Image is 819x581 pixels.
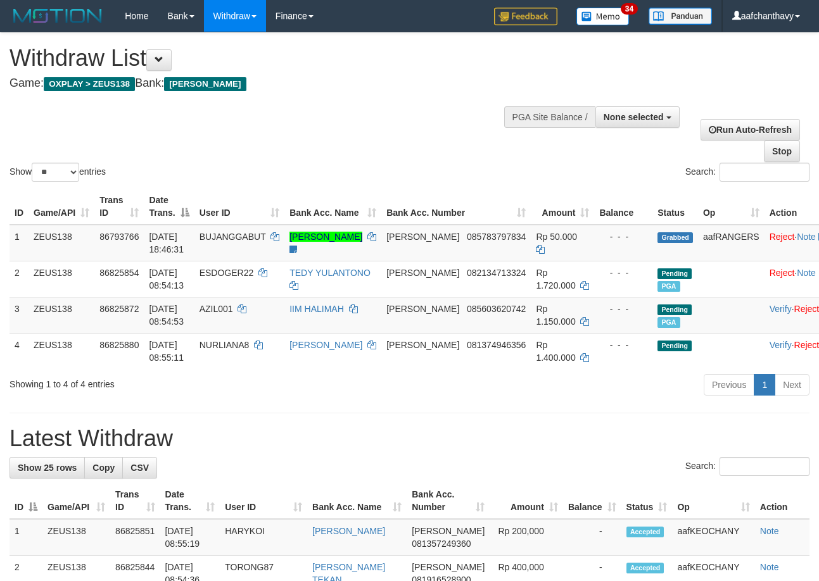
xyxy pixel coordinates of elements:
td: aafKEOCHANY [672,519,754,556]
th: Action [755,483,809,519]
th: Date Trans.: activate to sort column descending [144,189,194,225]
span: Copy 082134713324 to clipboard [467,268,526,278]
div: - - - [599,303,647,315]
td: ZEUS138 [29,225,94,261]
span: [PERSON_NAME] [386,232,459,242]
img: MOTION_logo.png [10,6,106,25]
span: NURLIANA8 [200,340,250,350]
a: Verify [770,304,792,314]
div: Showing 1 to 4 of 4 entries [10,373,332,390]
div: - - - [599,266,647,279]
td: ZEUS138 [29,333,94,369]
th: Bank Acc. Name: activate to sort column ascending [307,483,407,519]
div: - - - [599,339,647,351]
h1: Latest Withdraw [10,426,809,451]
span: [PERSON_NAME] [412,562,485,572]
th: Bank Acc. Number: activate to sort column ascending [381,189,531,225]
a: Copy [84,457,123,478]
span: Copy 081357249360 to clipboard [412,539,471,549]
span: [PERSON_NAME] [412,526,485,536]
a: 1 [754,374,775,396]
label: Search: [685,163,809,182]
span: Copy [92,463,115,473]
a: Previous [704,374,754,396]
span: Rp 50.000 [536,232,577,242]
a: TEDY YULANTONO [289,268,371,278]
h1: Withdraw List [10,46,533,71]
select: Showentries [32,163,79,182]
button: None selected [595,106,680,128]
span: 86825854 [99,268,139,278]
span: Grabbed [657,232,693,243]
span: Pending [657,268,692,279]
a: Reject [770,232,795,242]
th: Trans ID: activate to sort column ascending [94,189,144,225]
span: 86825872 [99,304,139,314]
label: Search: [685,457,809,476]
td: ZEUS138 [29,297,94,333]
th: Game/API: activate to sort column ascending [42,483,110,519]
th: Op: activate to sort column ascending [672,483,754,519]
label: Show entries [10,163,106,182]
a: Note [760,526,779,536]
td: Rp 200,000 [490,519,563,556]
div: PGA Site Balance / [504,106,595,128]
span: [PERSON_NAME] [164,77,246,91]
td: aafRANGERS [698,225,765,261]
td: 1 [10,225,29,261]
a: Show 25 rows [10,457,85,478]
span: Pending [657,304,692,315]
a: Note [797,268,816,278]
td: ZEUS138 [42,519,110,556]
a: CSV [122,457,157,478]
th: Status: activate to sort column ascending [621,483,673,519]
span: Marked by aafchomsokheang [657,317,680,328]
img: Feedback.jpg [494,8,557,25]
h4: Game: Bank: [10,77,533,90]
span: Copy 081374946356 to clipboard [467,340,526,350]
span: 86825880 [99,340,139,350]
td: 2 [10,261,29,297]
input: Search: [720,163,809,182]
th: User ID: activate to sort column ascending [194,189,285,225]
th: Balance [594,189,652,225]
th: Balance: activate to sort column ascending [563,483,621,519]
span: AZIL001 [200,304,233,314]
th: Bank Acc. Number: activate to sort column ascending [407,483,490,519]
span: None selected [604,112,664,122]
td: [DATE] 08:55:19 [160,519,220,556]
span: [PERSON_NAME] [386,268,459,278]
th: Status [652,189,698,225]
span: OXPLAY > ZEUS138 [44,77,135,91]
span: Copy 085603620742 to clipboard [467,304,526,314]
td: 1 [10,519,42,556]
th: ID: activate to sort column descending [10,483,42,519]
a: [PERSON_NAME] [312,526,385,536]
span: Marked by aafchomsokheang [657,281,680,292]
span: Show 25 rows [18,463,77,473]
span: ESDOGER22 [200,268,254,278]
span: Accepted [626,563,664,573]
a: Run Auto-Refresh [701,119,800,141]
span: CSV [130,463,149,473]
td: 86825851 [110,519,160,556]
span: Pending [657,340,692,351]
span: Rp 1.720.000 [536,268,575,290]
th: Bank Acc. Name: activate to sort column ascending [284,189,381,225]
a: Note [760,562,779,572]
span: [DATE] 08:54:53 [149,304,184,327]
span: Accepted [626,527,664,537]
span: BUJANGGABUT [200,232,266,242]
span: Copy 085783797834 to clipboard [467,232,526,242]
th: Amount: activate to sort column ascending [531,189,594,225]
td: - [563,519,621,556]
td: 3 [10,297,29,333]
span: 34 [621,3,638,15]
th: Game/API: activate to sort column ascending [29,189,94,225]
a: Stop [764,141,800,162]
th: ID [10,189,29,225]
input: Search: [720,457,809,476]
th: Trans ID: activate to sort column ascending [110,483,160,519]
img: panduan.png [649,8,712,25]
span: [DATE] 08:54:13 [149,268,184,290]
